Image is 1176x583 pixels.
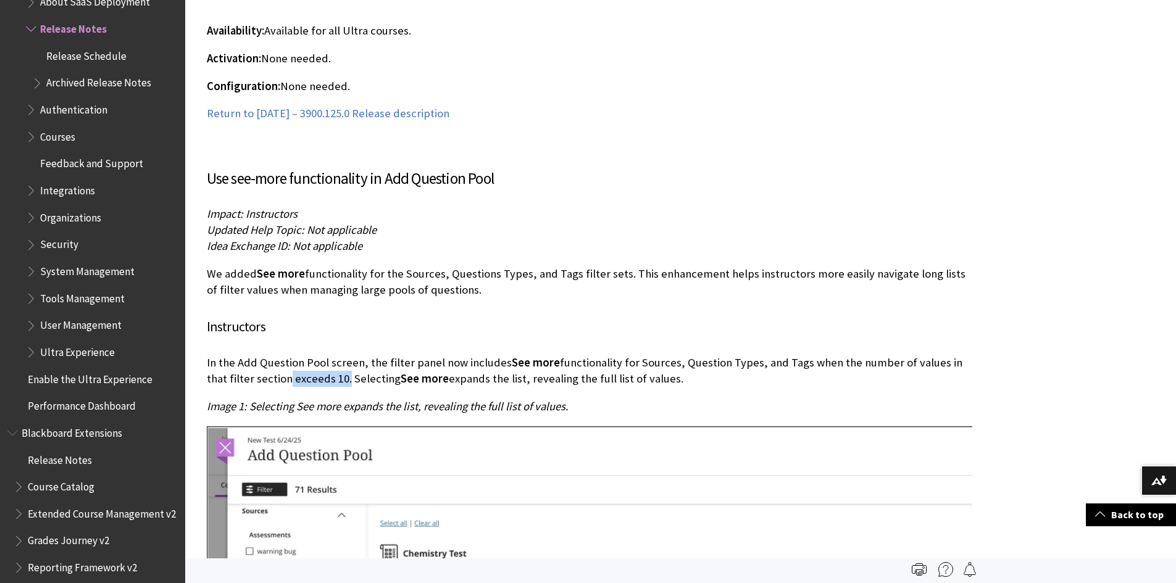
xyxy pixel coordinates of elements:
p: None needed. [207,78,972,94]
span: Feedback and Support [40,154,143,170]
img: More help [938,562,953,577]
span: Release Schedule [46,46,127,62]
span: Enable the Ultra Experience [28,369,152,386]
p: In the Add Question Pool screen, the filter panel now includes functionality for Sources, Questio... [207,355,972,387]
span: Release Notes [40,19,107,35]
span: Grades Journey v2 [28,531,109,547]
span: Release Notes [28,450,92,466]
span: Image 1: Selecting See more expands the list, revealing the full list of values. [207,399,569,413]
span: Configuration: [207,79,280,93]
p: Available for all Ultra courses. [207,23,972,39]
span: System Management [40,261,135,278]
p: We added functionality for the Sources, Questions Types, and Tags filter sets. This enhancement h... [207,266,972,298]
span: Integrations [40,180,95,197]
span: User Management [40,315,122,332]
span: Ultra Experience [40,342,115,358]
span: Course Catalog [28,476,94,493]
span: Tools Management [40,288,125,305]
img: Print [912,562,927,577]
span: Performance Dashboard [28,395,136,412]
span: Updated Help Topic: Not applicable [207,223,377,237]
h3: Use see-more functionality in Add Question Pool [207,167,972,191]
span: Availability: [207,23,264,38]
span: Reporting Framework v2 [28,557,137,574]
span: Extended Course Management v2 [28,503,176,520]
span: Idea Exchange ID: Not applicable [207,239,362,253]
img: Follow this page [962,562,977,577]
span: Authentication [40,99,107,116]
span: See more [257,267,305,281]
span: Activation: [207,51,261,65]
p: None needed. [207,51,972,67]
span: See more [401,371,449,386]
span: Security [40,234,78,251]
span: Impact: Instructors [207,207,298,221]
a: Return to [DATE] – 3900.125.0 Release description [207,106,449,121]
span: Archived Release Notes [46,73,151,89]
h4: Instructors [207,316,972,337]
a: Back to top [1086,503,1176,526]
span: Blackboard Extensions [22,423,122,439]
span: Organizations [40,207,101,224]
span: See more [512,355,560,370]
span: Courses [40,126,75,143]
